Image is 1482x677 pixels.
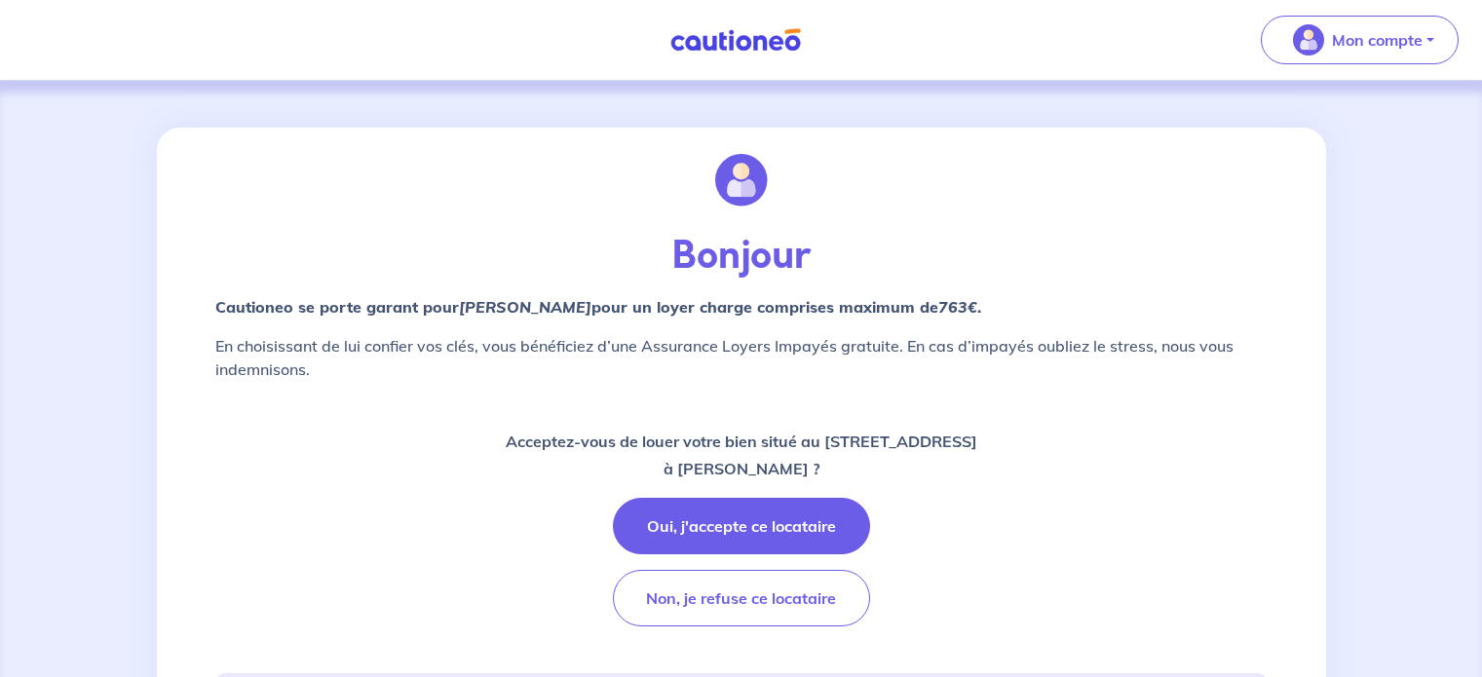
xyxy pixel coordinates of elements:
button: illu_account_valid_menu.svgMon compte [1261,16,1459,64]
p: Acceptez-vous de louer votre bien situé au [STREET_ADDRESS] à [PERSON_NAME] ? [506,428,977,482]
p: Bonjour [215,233,1268,280]
img: illu_account_valid_menu.svg [1293,24,1324,56]
em: 763€ [938,297,977,317]
em: [PERSON_NAME] [459,297,591,317]
button: Non, je refuse ce locataire [613,570,870,626]
p: Mon compte [1332,28,1423,52]
img: illu_account.svg [715,154,768,207]
p: En choisissant de lui confier vos clés, vous bénéficiez d’une Assurance Loyers Impayés gratuite. ... [215,334,1268,381]
button: Oui, j'accepte ce locataire [613,498,870,554]
img: Cautioneo [663,28,809,53]
strong: Cautioneo se porte garant pour pour un loyer charge comprises maximum de . [215,297,981,317]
